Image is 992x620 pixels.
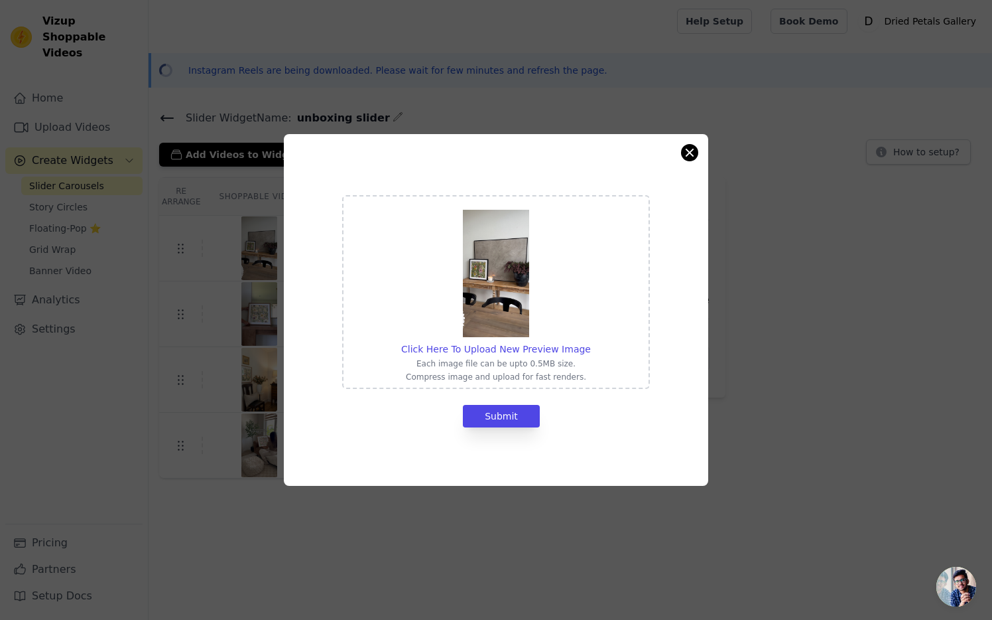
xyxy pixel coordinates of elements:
[401,358,591,369] p: Each image file can be upto 0.5MB size.
[401,344,591,354] span: Click Here To Upload New Preview Image
[682,145,698,161] button: Close modal
[936,567,976,607] div: Open chat
[463,405,540,427] button: Submit
[463,210,529,337] img: preview
[401,372,591,382] p: Compress image and upload for fast renders.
